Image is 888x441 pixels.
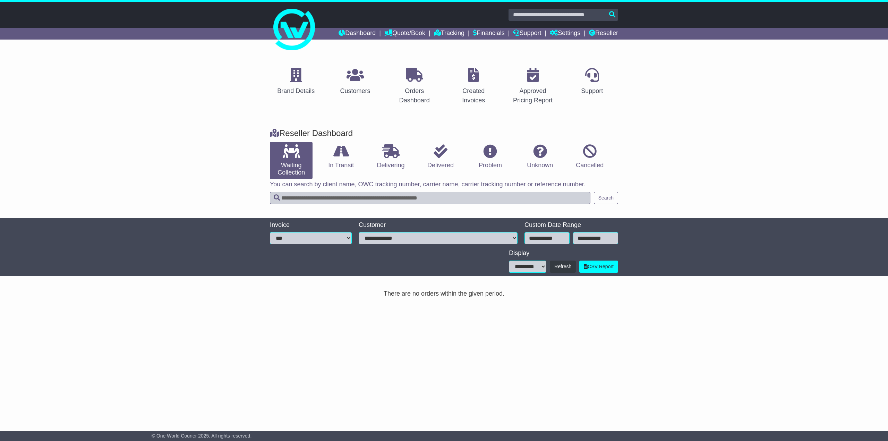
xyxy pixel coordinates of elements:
p: You can search by client name, OWC tracking number, carrier name, carrier tracking number or refe... [270,181,618,188]
div: Customers [340,86,370,96]
a: Orders Dashboard [388,66,441,108]
div: Orders Dashboard [393,86,436,105]
a: Created Invoices [447,66,500,108]
button: Search [594,192,618,204]
div: There are no orders within the given period. [270,290,618,298]
div: Invoice [270,221,352,229]
a: Financials [473,28,505,40]
span: © One World Courier 2025. All rights reserved. [152,433,252,439]
a: Support [513,28,541,40]
div: Brand Details [277,86,315,96]
div: Customer [359,221,518,229]
a: Delivered [419,142,462,172]
a: Approved Pricing Report [507,66,559,108]
a: Support [577,66,607,98]
a: Waiting Collection [270,142,313,179]
a: Dashboard [339,28,376,40]
a: Delivering [369,142,412,172]
a: Problem [469,142,512,172]
a: In Transit [319,142,362,172]
a: Customers [335,66,375,98]
a: Reseller [589,28,618,40]
div: Approved Pricing Report [511,86,555,105]
div: Custom Date Range [524,221,618,229]
a: Tracking [434,28,464,40]
div: Display [509,249,618,257]
a: CSV Report [579,261,618,273]
div: Reseller Dashboard [266,128,622,138]
a: Unknown [519,142,561,172]
a: Quote/Book [384,28,425,40]
div: Support [581,86,603,96]
a: Settings [550,28,580,40]
div: Created Invoices [452,86,495,105]
button: Refresh [550,261,576,273]
a: Cancelled [569,142,611,172]
a: Brand Details [273,66,319,98]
